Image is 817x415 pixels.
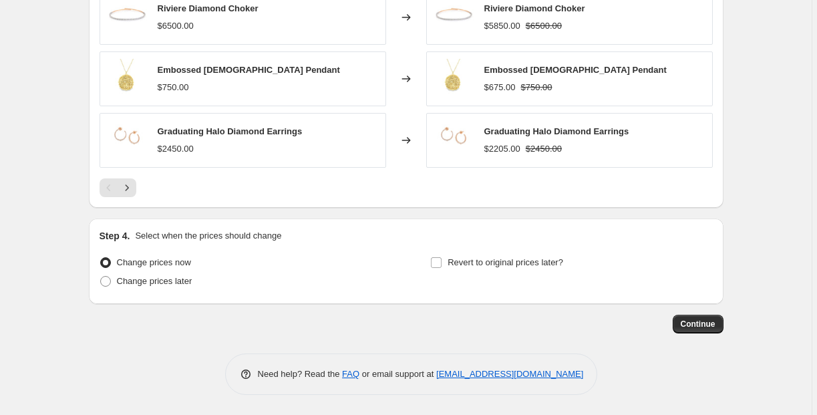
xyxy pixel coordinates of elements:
nav: Pagination [100,178,136,197]
span: Change prices later [117,276,192,286]
div: $6500.00 [158,19,194,33]
a: [EMAIL_ADDRESS][DOMAIN_NAME] [436,369,583,379]
div: $675.00 [484,81,516,94]
span: Continue [681,319,715,329]
img: ffc8fd07-eba7-a9b6-a3b2-058586f596dd-2_80x.jpg [434,59,474,99]
p: Select when the prices should change [135,229,281,243]
div: $2205.00 [484,142,520,156]
div: $2450.00 [158,142,194,156]
span: Embossed [DEMOGRAPHIC_DATA] Pendant [158,65,340,75]
img: 36_80x.webp [107,120,147,160]
img: 36_80x.webp [434,120,474,160]
span: Revert to original prices later? [448,257,563,267]
h2: Step 4. [100,229,130,243]
span: Graduating Halo Diamond Earrings [158,126,303,136]
strike: $6500.00 [526,19,562,33]
span: Riviere Diamond Choker [158,3,259,13]
div: $5850.00 [484,19,520,33]
span: Embossed [DEMOGRAPHIC_DATA] Pendant [484,65,667,75]
a: FAQ [342,369,359,379]
span: or email support at [359,369,436,379]
span: Riviere Diamond Choker [484,3,585,13]
span: Graduating Halo Diamond Earrings [484,126,629,136]
img: ffc8fd07-eba7-a9b6-a3b2-058586f596dd-2_80x.jpg [107,59,147,99]
strike: $2450.00 [526,142,562,156]
span: Need help? Read the [258,369,343,379]
strike: $750.00 [521,81,552,94]
div: $750.00 [158,81,189,94]
button: Next [118,178,136,197]
span: Change prices now [117,257,191,267]
button: Continue [673,315,723,333]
